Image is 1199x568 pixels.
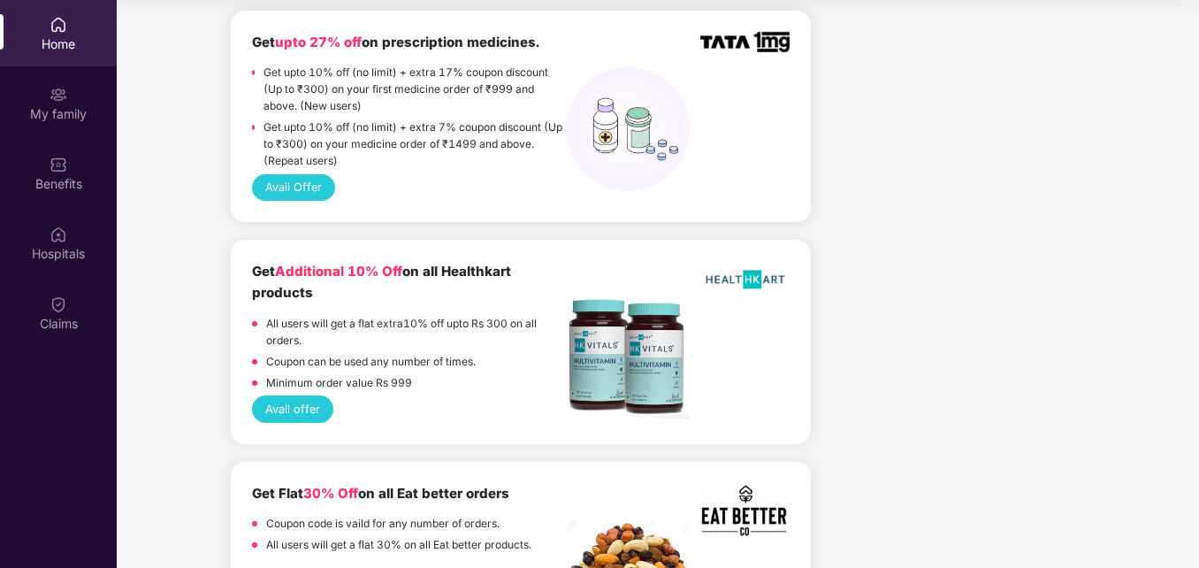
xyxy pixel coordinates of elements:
p: All users will get a flat 30% on all Eat better products. [266,537,531,554]
p: Coupon can be used any number of times. [266,354,476,371]
img: medicines%20(1).png [566,67,690,191]
span: upto 27% off [275,34,362,50]
p: All users will get a flat extra10% off upto Rs 300 on all orders. [266,316,566,349]
p: Get upto 10% off (no limit) + extra 17% coupon discount (Up to ₹300) on your first medicine order... [263,65,566,115]
img: svg+xml;base64,PHN2ZyBpZD0iSG9zcGl0YWxzIiB4bWxucz0iaHR0cDovL3d3dy53My5vcmcvMjAwMC9zdmciIHdpZHRoPS... [50,226,67,243]
b: Get on prescription medicines. [252,34,539,50]
img: svg+xml;base64,PHN2ZyBpZD0iQmVuZWZpdHMiIHhtbG5zPSJodHRwOi8vd3d3LnczLm9yZy8yMDAwL3N2ZyIgd2lkdGg9Ij... [50,156,67,173]
p: Coupon code is vaild for any number of orders. [266,516,500,533]
img: TATA_1mg_Logo.png [700,32,790,52]
p: Minimum order value Rs 999 [266,375,412,392]
img: HealthKart-Logo-702x526.png [700,261,790,298]
img: svg+xml;base64,PHN2ZyBpZD0iSG9tZSIgeG1sbnM9Imh0dHA6Ly93d3cudzMub3JnLzIwMDAvc3ZnIiB3aWR0aD0iMjAiIG... [50,16,67,34]
button: Avail offer [252,395,332,422]
span: Additional 10% Off [275,263,402,280]
img: svg+xml;base64,PHN2ZyB3aWR0aD0iMjAiIGhlaWdodD0iMjAiIHZpZXdCb3g9IjAgMCAyMCAyMCIgZmlsbD0ibm9uZSIgeG... [50,86,67,104]
img: Screenshot%202022-11-17%20at%202.10.19%20PM.png [700,483,790,538]
img: Screenshot%202022-11-18%20at%2012.17.25%20PM.png [566,296,690,418]
img: svg+xml;base64,PHN2ZyBpZD0iQ2xhaW0iIHhtbG5zPSJodHRwOi8vd3d3LnczLm9yZy8yMDAwL3N2ZyIgd2lkdGg9IjIwIi... [50,296,67,313]
button: Avail Offer [252,174,334,201]
b: Get Flat on all Eat better orders [252,485,509,502]
b: Get on all Healthkart products [252,263,511,301]
span: 30% Off [303,485,358,502]
p: Get upto 10% off (no limit) + extra 7% coupon discount (Up to ₹300) on your medicine order of ₹14... [263,119,566,170]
